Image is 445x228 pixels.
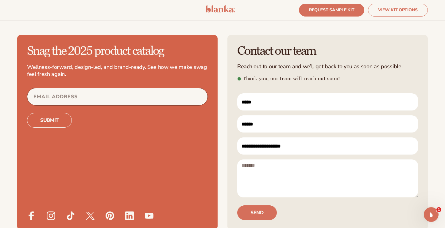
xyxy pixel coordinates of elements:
[237,76,418,81] h5: Thank you, our team will reach out soon!
[206,5,235,15] a: logo
[368,4,428,17] a: VIEW KIT OPTIONS
[206,5,235,13] img: logo
[424,207,439,222] iframe: Intercom live chat
[27,113,72,128] button: Subscribe
[299,4,365,17] a: REQUEST SAMPLE KIT
[237,45,418,58] h2: Contact our team
[27,45,208,58] h2: Snag the 2025 product catalog
[27,64,208,78] p: Wellness-forward, design-led, and brand-ready. See how we make swag feel fresh again.
[436,207,441,212] span: 1
[237,63,418,70] p: Reach out to our team and we’ll get back to you as soon as possible.
[237,205,277,220] button: Send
